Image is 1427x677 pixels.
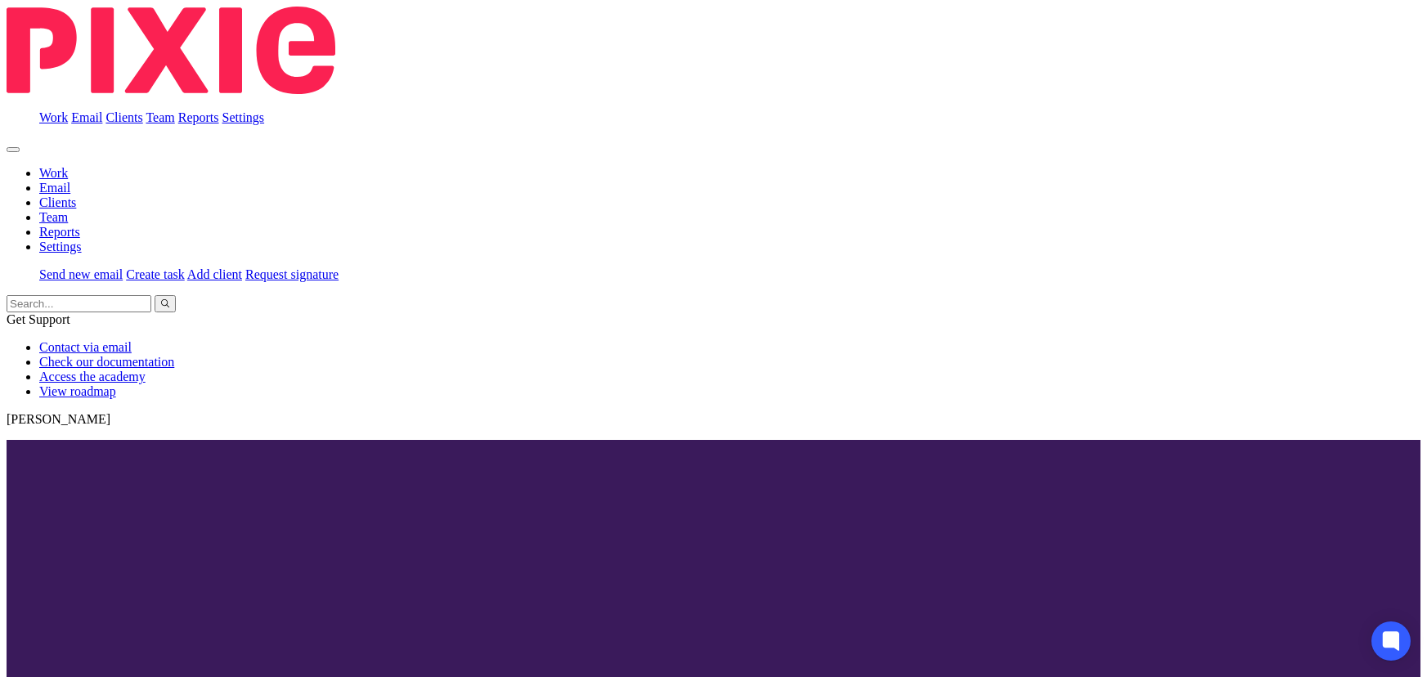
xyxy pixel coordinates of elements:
[126,267,185,281] a: Create task
[222,110,265,124] a: Settings
[39,340,132,354] a: Contact via email
[7,295,151,312] input: Search
[155,295,176,312] button: Search
[39,210,68,224] a: Team
[178,110,219,124] a: Reports
[39,225,80,239] a: Reports
[39,384,116,398] a: View roadmap
[187,267,242,281] a: Add client
[39,370,146,383] a: Access the academy
[39,195,76,209] a: Clients
[39,267,123,281] a: Send new email
[39,166,68,180] a: Work
[105,110,142,124] a: Clients
[71,110,102,124] a: Email
[7,7,335,94] img: Pixie
[245,267,339,281] a: Request signature
[7,312,70,326] span: Get Support
[39,110,68,124] a: Work
[39,240,82,253] a: Settings
[146,110,174,124] a: Team
[7,412,1420,427] p: [PERSON_NAME]
[39,355,174,369] a: Check our documentation
[39,181,70,195] a: Email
